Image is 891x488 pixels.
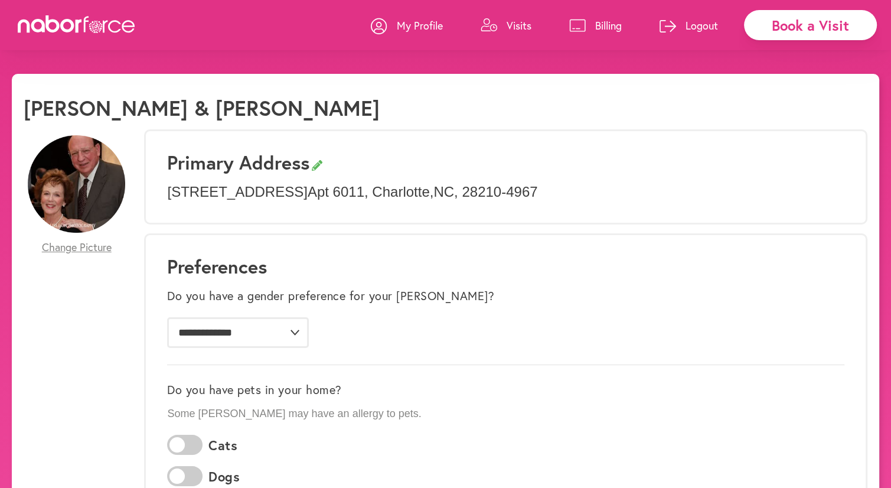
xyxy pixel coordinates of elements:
p: Some [PERSON_NAME] may have an allergy to pets. [167,408,844,421]
p: Logout [686,18,718,32]
div: Book a Visit [744,10,877,40]
h3: Primary Address [167,151,844,174]
label: Dogs [208,469,240,484]
label: Cats [208,438,237,453]
p: [STREET_ADDRESS] Apt 6011 , Charlotte , NC , 28210-4967 [167,184,844,201]
a: My Profile [371,8,443,43]
label: Do you have a gender preference for your [PERSON_NAME]? [167,289,494,303]
p: Billing [595,18,622,32]
a: Logout [660,8,718,43]
img: UHUXfitFTUqlpzfHhUmS [28,135,125,233]
h1: Preferences [167,255,844,278]
p: My Profile [397,18,443,32]
h1: [PERSON_NAME] & [PERSON_NAME] [24,95,380,121]
label: Do you have pets in your home? [167,383,341,397]
p: Visits [507,18,531,32]
span: Change Picture [42,241,112,254]
a: Billing [569,8,622,43]
a: Visits [481,8,531,43]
